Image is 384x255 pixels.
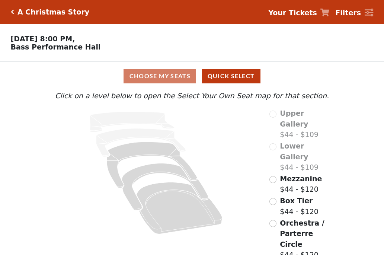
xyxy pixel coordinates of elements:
a: Your Tickets [268,7,329,18]
path: Lower Gallery - Seats Available: 0 [96,128,186,157]
strong: Filters [335,9,361,17]
a: Click here to go back to filters [11,9,14,15]
span: Lower Gallery [280,142,308,161]
p: Click on a level below to open the Select Your Own Seat map for that section. [53,90,331,101]
a: Filters [335,7,373,18]
h5: A Christmas Story [17,8,89,16]
path: Orchestra / Parterre Circle - Seats Available: 189 [137,182,223,234]
span: Mezzanine [280,175,322,183]
path: Upper Gallery - Seats Available: 0 [90,112,175,132]
strong: Your Tickets [268,9,317,17]
label: $44 - $120 [280,173,322,195]
label: $44 - $120 [280,195,319,217]
span: Orchestra / Parterre Circle [280,219,324,248]
label: $44 - $109 [280,108,331,140]
span: Box Tier [280,197,313,205]
span: Upper Gallery [280,109,308,128]
label: $44 - $109 [280,141,331,173]
button: Quick Select [202,69,260,83]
